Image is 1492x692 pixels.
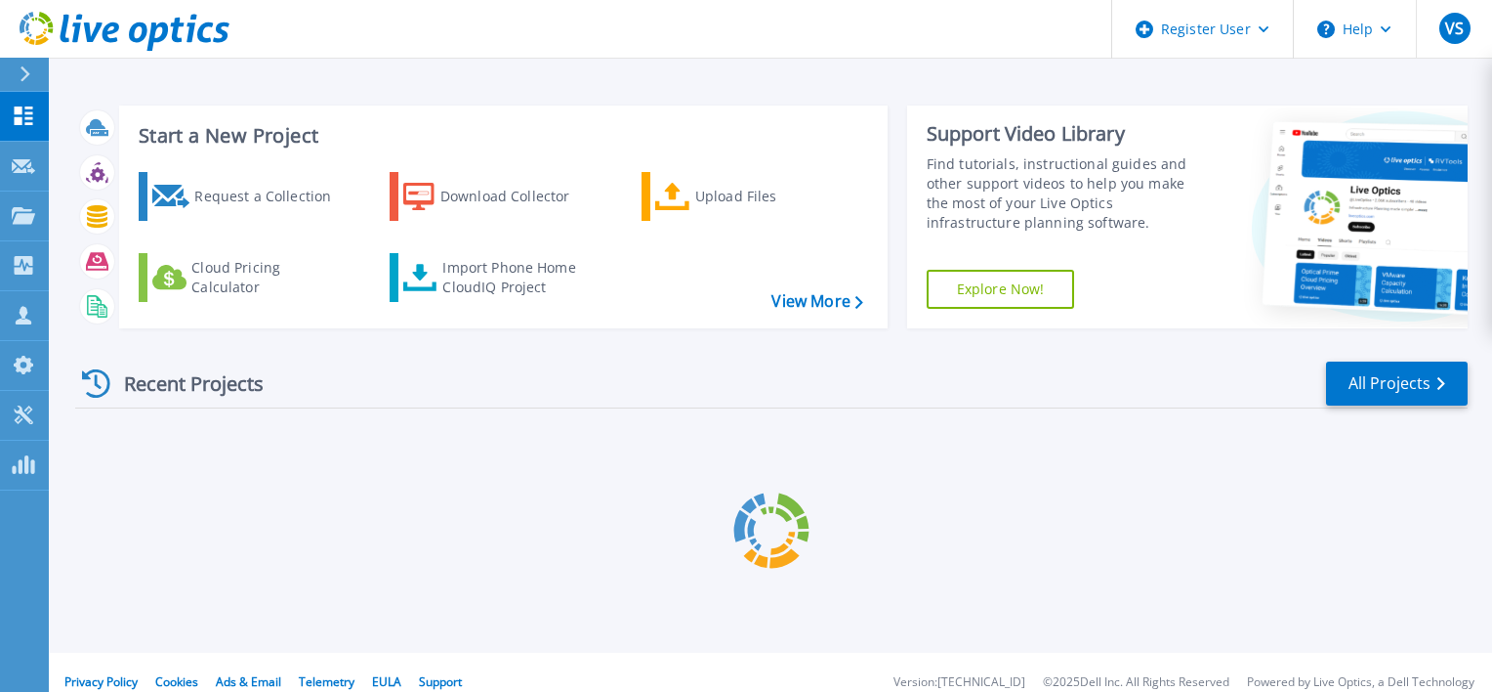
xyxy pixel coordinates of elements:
div: Support Video Library [927,121,1208,147]
div: Download Collector [440,177,597,216]
span: VS [1445,21,1464,36]
a: Ads & Email [216,673,281,690]
div: Upload Files [695,177,851,216]
a: Request a Collection [139,172,356,221]
div: Request a Collection [194,177,351,216]
li: Powered by Live Optics, a Dell Technology [1247,676,1474,689]
li: Version: [TECHNICAL_ID] [893,676,1025,689]
a: EULA [372,673,401,690]
a: Telemetry [299,673,354,690]
div: Cloud Pricing Calculator [191,258,348,297]
li: © 2025 Dell Inc. All Rights Reserved [1043,676,1229,689]
a: View More [771,292,862,311]
a: Cloud Pricing Calculator [139,253,356,302]
a: Privacy Policy [64,673,138,690]
a: Support [419,673,462,690]
a: Explore Now! [927,270,1075,309]
h3: Start a New Project [139,125,862,147]
div: Recent Projects [75,360,290,408]
div: Find tutorials, instructional guides and other support videos to help you make the most of your L... [927,154,1208,233]
a: Upload Files [642,172,859,221]
div: Import Phone Home CloudIQ Project [442,258,595,297]
a: Download Collector [390,172,607,221]
a: Cookies [155,673,198,690]
a: All Projects [1326,362,1468,406]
